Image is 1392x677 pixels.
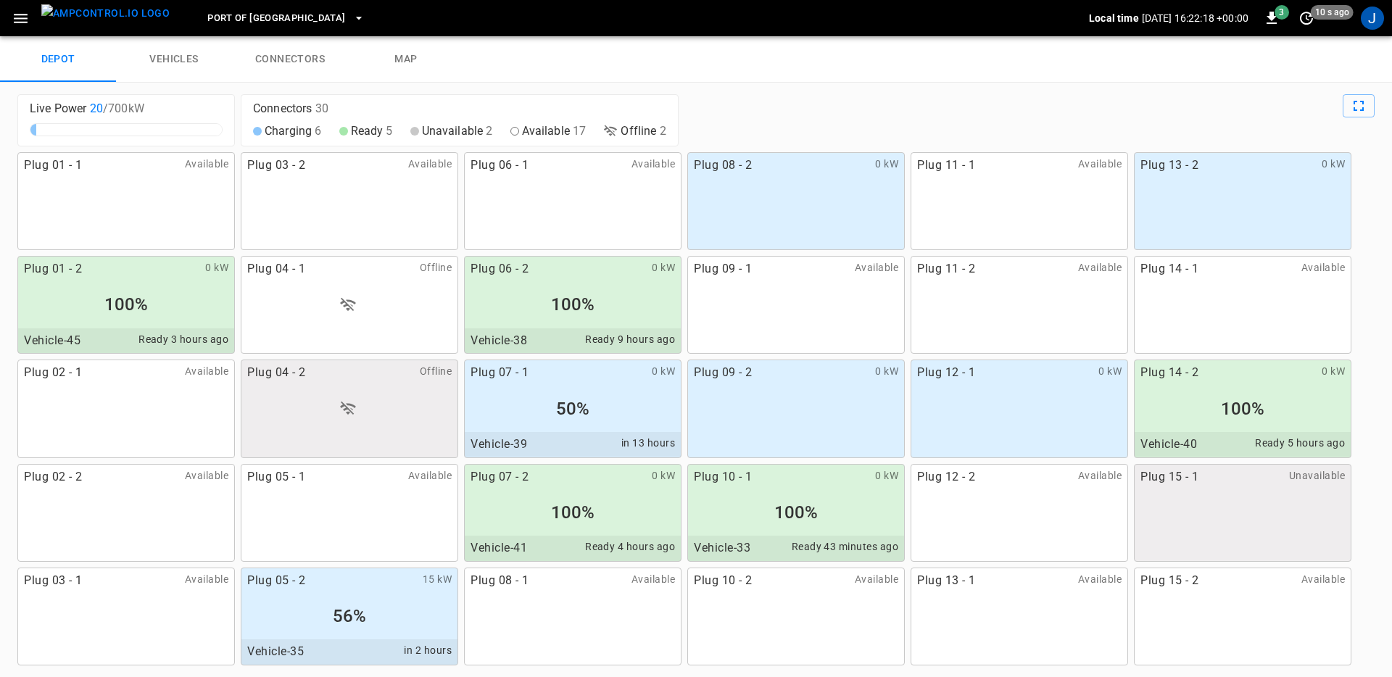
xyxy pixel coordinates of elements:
[232,36,348,83] a: connectors
[792,539,898,558] span: Ready 43 minutes ago
[1089,11,1139,25] p: Local time
[207,10,345,27] span: Port of [GEOGRAPHIC_DATA]
[1142,11,1248,25] p: [DATE] 16:22:18 +00:00
[17,568,235,665] a: Plug 03 - 1Available
[855,259,898,279] span: Available
[621,435,675,454] span: in 13 hours
[24,331,80,351] span: Vehicle-45
[423,571,452,591] span: 15 kW
[1343,94,1375,117] button: Full Screen
[138,331,228,351] span: Ready 3 hours ago
[241,152,458,250] a: Plug 03 - 2Available
[1078,571,1122,591] span: Available
[420,363,452,383] span: Offline
[631,156,675,175] span: Available
[24,571,83,591] span: Plug 03 - 1
[911,256,1128,354] a: Plug 11 - 2Available
[1134,360,1351,457] a: Plug 14 - 20 kW100%Vehicle-40Ready 5 hours ago
[386,124,392,138] span: 5
[687,360,905,457] a: Plug 09 - 20 kW
[471,435,527,454] span: Vehicle-39
[585,331,675,351] span: Ready 9 hours ago
[687,152,905,250] a: Plug 08 - 20 kW
[464,152,681,250] a: Plug 06 - 1Available
[1134,256,1351,354] a: Plug 14 - 1Available
[348,36,464,83] a: map
[917,571,976,591] span: Plug 13 - 1
[694,468,753,487] span: Plug 10 - 1
[24,468,83,487] span: Plug 02 - 2
[694,539,750,558] span: Vehicle-33
[1140,571,1199,591] span: Plug 15 - 2
[660,124,666,138] span: 2
[422,123,493,140] span: Unavailable
[17,152,235,250] a: Plug 01 - 1Available
[486,124,492,138] span: 2
[351,123,393,140] span: Ready
[1134,568,1351,665] a: Plug 15 - 2Available
[1140,468,1199,487] span: Plug 15 - 1
[1322,156,1345,175] span: 0 kW
[688,499,904,526] div: 100%
[694,259,753,279] span: Plug 09 - 1
[315,101,328,115] span: 30
[408,156,452,175] span: Available
[471,156,529,175] span: Plug 06 - 1
[471,539,527,558] span: Vehicle-41
[621,123,666,140] span: Offline
[522,123,587,140] span: Available
[687,568,905,665] a: Plug 10 - 2Available
[652,468,675,487] span: 0 kW
[585,539,675,558] span: Ready 4 hours ago
[1301,571,1345,591] span: Available
[420,259,452,279] span: Offline
[205,259,228,279] span: 0 kW
[241,568,458,665] a: Plug 05 - 215 kW56%Vehicle-35in 2 hours
[911,360,1128,457] a: Plug 12 - 10 kW
[265,123,322,140] span: Charging
[1361,7,1384,30] div: profile-icon
[241,360,458,457] a: Plug 04 - 2Offline
[694,156,753,175] span: Plug 08 - 2
[404,642,452,662] span: in 2 hours
[464,568,681,665] a: Plug 08 - 1Available
[471,468,529,487] span: Plug 07 - 2
[1135,395,1351,423] div: 100%
[652,259,675,279] span: 0 kW
[917,363,976,383] span: Plug 12 - 1
[1134,464,1351,562] a: Plug 15 - 1Unavailable
[465,395,681,423] div: 50%
[875,156,898,175] span: 0 kW
[116,36,232,83] a: vehicles
[253,101,666,117] div: Connectors
[17,256,235,354] a: Plug 01 - 20 kW100%Vehicle-45Ready 3 hours ago
[1255,435,1345,454] span: Ready 5 hours ago
[465,499,681,526] div: 100%
[185,571,228,591] span: Available
[1140,156,1199,175] span: Plug 13 - 2
[471,571,529,591] span: Plug 08 - 1
[30,101,223,117] div: Live Power
[90,101,103,115] span: 20
[631,571,675,591] span: Available
[18,291,234,318] div: 100%
[241,602,457,630] div: 56%
[471,363,529,383] span: Plug 07 - 1
[875,468,898,487] span: 0 kW
[17,360,235,457] a: Plug 02 - 1Available
[1140,259,1199,279] span: Plug 14 - 1
[1134,152,1351,250] a: Plug 13 - 20 kW
[694,363,753,383] span: Plug 09 - 2
[41,4,170,22] img: ampcontrol.io logo
[247,363,306,383] span: Plug 04 - 2
[1322,363,1345,383] span: 0 kW
[471,259,529,279] span: Plug 06 - 2
[687,256,905,354] a: Plug 09 - 1Available
[911,152,1128,250] a: Plug 11 - 1Available
[911,568,1128,665] a: Plug 13 - 1Available
[917,468,976,487] span: Plug 12 - 2
[573,124,586,138] span: 17
[185,468,228,487] span: Available
[185,156,228,175] span: Available
[652,363,675,383] span: 0 kW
